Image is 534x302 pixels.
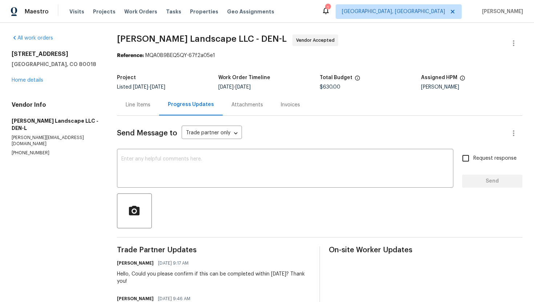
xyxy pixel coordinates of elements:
div: Hello, Could you please confirm if this can be completed within [DATE]? Thank you! [117,270,311,285]
div: 1 [325,4,330,12]
span: [GEOGRAPHIC_DATA], [GEOGRAPHIC_DATA] [342,8,445,15]
span: The hpm assigned to this work order. [460,75,465,85]
span: Visits [69,8,84,15]
span: Vendor Accepted [296,37,337,44]
span: Request response [473,155,517,162]
h5: Project [117,75,136,80]
h5: Work Order Timeline [218,75,270,80]
h5: [GEOGRAPHIC_DATA], CO 80018 [12,61,100,68]
span: [PERSON_NAME] Landscape LLC - DEN-L [117,34,287,43]
a: All work orders [12,36,53,41]
div: Trade partner only [182,127,242,139]
span: Geo Assignments [227,8,274,15]
div: Line Items [126,101,150,109]
h5: Assigned HPM [421,75,457,80]
span: Properties [190,8,218,15]
span: Work Orders [124,8,157,15]
div: MQA0B9BEQ5QY-67f2a05e1 [117,52,522,59]
p: [PHONE_NUMBER] [12,150,100,156]
span: Projects [93,8,116,15]
span: Maestro [25,8,49,15]
span: On-site Worker Updates [329,246,522,254]
span: - [218,85,251,90]
span: Tasks [166,9,181,14]
span: Trade Partner Updates [117,246,311,254]
div: Invoices [280,101,300,109]
span: [DATE] 9:17 AM [158,260,189,267]
a: Home details [12,78,43,83]
h6: [PERSON_NAME] [117,260,154,267]
h2: [STREET_ADDRESS] [12,50,100,58]
div: [PERSON_NAME] [421,85,522,90]
div: Attachments [231,101,263,109]
span: - [133,85,165,90]
span: The total cost of line items that have been proposed by Opendoor. This sum includes line items th... [355,75,360,85]
span: $630.00 [320,85,340,90]
h5: Total Budget [320,75,352,80]
p: [PERSON_NAME][EMAIL_ADDRESS][DOMAIN_NAME] [12,135,100,147]
span: Listed [117,85,165,90]
span: [DATE] [235,85,251,90]
span: [DATE] [133,85,148,90]
span: [DATE] [218,85,234,90]
h5: [PERSON_NAME] Landscape LLC - DEN-L [12,117,100,132]
span: [DATE] [150,85,165,90]
div: Progress Updates [168,101,214,108]
span: Send Message to [117,130,177,137]
h4: Vendor Info [12,101,100,109]
span: [PERSON_NAME] [479,8,523,15]
b: Reference: [117,53,144,58]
